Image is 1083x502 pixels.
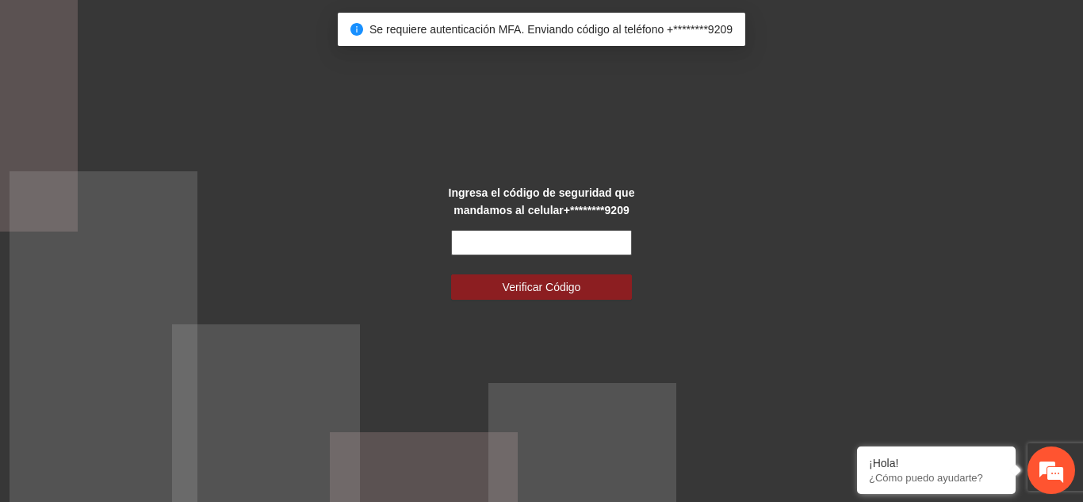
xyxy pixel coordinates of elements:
[82,81,266,102] div: Chatee con nosotros ahora
[869,472,1004,484] p: ¿Cómo puedo ayudarte?
[92,162,219,322] span: Estamos en línea.
[8,334,302,389] textarea: Escriba su mensaje y pulse “Intro”
[260,8,298,46] div: Minimizar ventana de chat en vivo
[451,274,632,300] button: Verificar Código
[869,457,1004,469] div: ¡Hola!
[503,278,581,296] span: Verificar Código
[449,186,635,217] strong: Ingresa el código de seguridad que mandamos al celular +********9209
[369,23,733,36] span: Se requiere autenticación MFA. Enviando código al teléfono +********9209
[350,23,363,36] span: info-circle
